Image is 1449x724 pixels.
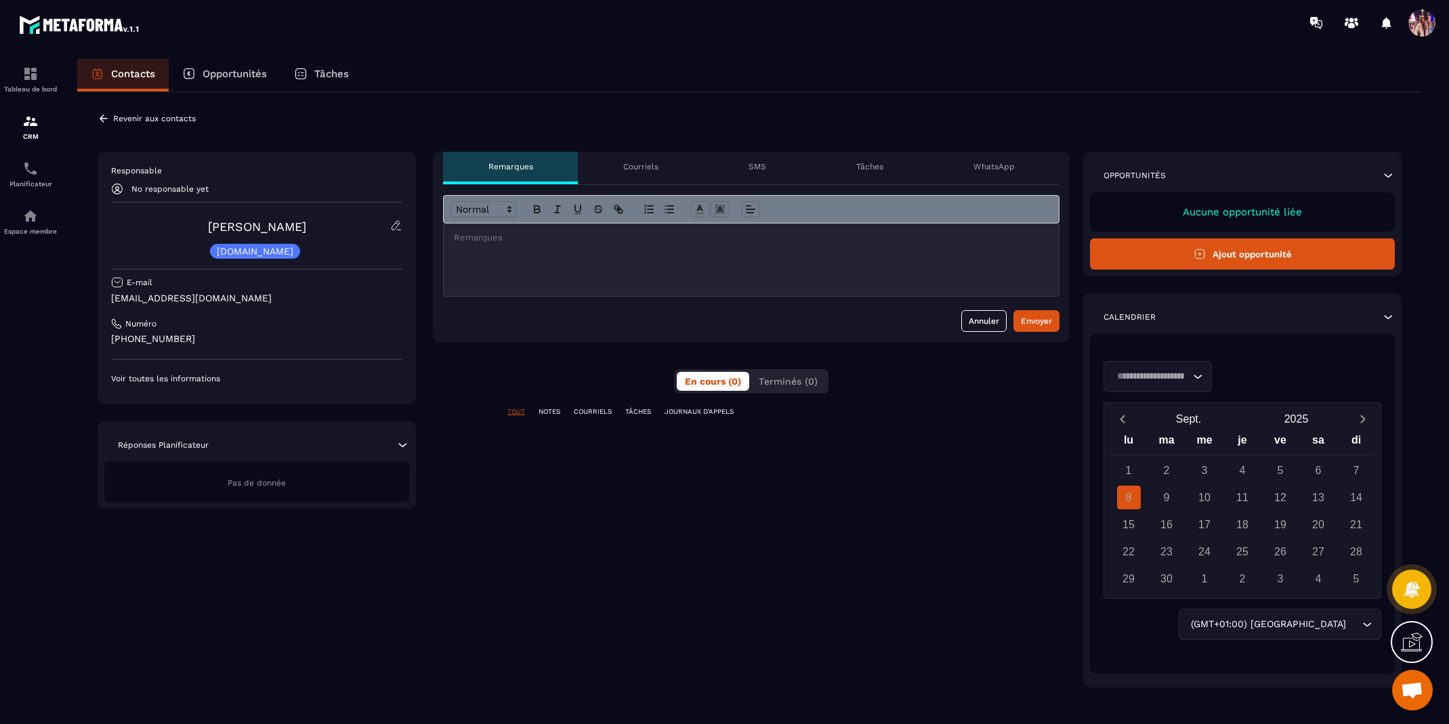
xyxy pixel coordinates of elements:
[677,372,749,391] button: En cours (0)
[1090,238,1395,270] button: Ajout opportunité
[665,407,734,417] p: JOURNAUX D'APPELS
[1148,431,1185,454] div: ma
[1193,567,1217,591] div: 1
[1104,361,1212,392] div: Search for option
[127,277,152,288] p: E-mail
[1188,617,1349,632] span: (GMT+01:00) [GEOGRAPHIC_DATA]
[314,68,349,80] p: Tâches
[3,180,58,188] p: Planificateur
[1231,513,1255,536] div: 18
[1021,314,1052,328] div: Envoyer
[22,66,39,82] img: formation
[1349,617,1359,632] input: Search for option
[488,161,533,172] p: Remarques
[1185,431,1223,454] div: me
[22,161,39,177] img: scheduler
[1193,459,1217,482] div: 3
[759,376,818,387] span: Terminés (0)
[1135,407,1242,431] button: Open months overlay
[1155,540,1179,563] div: 23
[1223,431,1261,454] div: je
[19,12,141,37] img: logo
[1345,486,1368,509] div: 14
[1193,513,1217,536] div: 17
[1155,459,1179,482] div: 2
[1117,567,1141,591] div: 29
[1117,513,1141,536] div: 15
[280,59,362,91] a: Tâches
[113,114,196,123] p: Revenir aux contacts
[1231,459,1255,482] div: 4
[1013,310,1059,332] button: Envoyer
[111,292,402,305] p: [EMAIL_ADDRESS][DOMAIN_NAME]
[1104,206,1381,218] p: Aucune opportunité liée
[1269,567,1293,591] div: 3
[1345,513,1368,536] div: 21
[111,68,155,80] p: Contacts
[1110,459,1375,591] div: Calendar days
[1112,369,1190,384] input: Search for option
[1269,513,1293,536] div: 19
[1345,540,1368,563] div: 28
[1242,407,1350,431] button: Open years overlay
[1337,431,1375,454] div: di
[3,103,58,150] a: formationformationCRM
[1155,513,1179,536] div: 16
[685,376,741,387] span: En cours (0)
[125,318,156,329] p: Numéro
[1345,567,1368,591] div: 5
[1110,431,1148,454] div: lu
[973,161,1015,172] p: WhatsApp
[507,407,525,417] p: TOUT
[1193,486,1217,509] div: 10
[574,407,612,417] p: COURRIELS
[1155,486,1179,509] div: 9
[1117,540,1141,563] div: 22
[1307,567,1330,591] div: 4
[208,219,306,234] a: [PERSON_NAME]
[111,333,402,345] p: [PHONE_NUMBER]
[1269,486,1293,509] div: 12
[131,184,209,194] p: No responsable yet
[203,68,267,80] p: Opportunités
[961,310,1007,332] button: Annuler
[1307,513,1330,536] div: 20
[111,373,402,384] p: Voir toutes les informations
[1231,540,1255,563] div: 25
[22,208,39,224] img: automations
[856,161,883,172] p: Tâches
[77,59,169,91] a: Contacts
[1345,459,1368,482] div: 7
[1193,540,1217,563] div: 24
[1299,431,1337,454] div: sa
[1307,459,1330,482] div: 6
[3,85,58,93] p: Tableau de bord
[751,372,826,391] button: Terminés (0)
[539,407,560,417] p: NOTES
[1110,410,1135,428] button: Previous month
[1110,431,1375,591] div: Calendar wrapper
[118,440,209,450] p: Réponses Planificateur
[1261,431,1299,454] div: ve
[623,161,658,172] p: Courriels
[3,198,58,245] a: automationsautomationsEspace membre
[1269,540,1293,563] div: 26
[749,161,766,172] p: SMS
[111,165,402,176] p: Responsable
[3,56,58,103] a: formationformationTableau de bord
[3,150,58,198] a: schedulerschedulerPlanificateur
[1307,486,1330,509] div: 13
[169,59,280,91] a: Opportunités
[1117,486,1141,509] div: 8
[1117,459,1141,482] div: 1
[22,113,39,129] img: formation
[1104,312,1156,322] p: Calendrier
[3,133,58,140] p: CRM
[1104,170,1166,181] p: Opportunités
[1155,567,1179,591] div: 30
[1392,670,1433,710] a: Ouvrir le chat
[1269,459,1293,482] div: 5
[1231,567,1255,591] div: 2
[1179,609,1381,640] div: Search for option
[1307,540,1330,563] div: 27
